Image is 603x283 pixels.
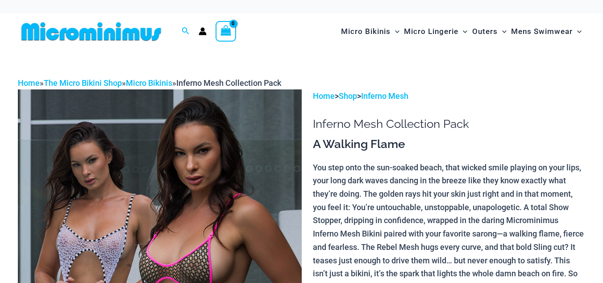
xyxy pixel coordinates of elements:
[573,20,582,43] span: Menu Toggle
[18,78,40,88] a: Home
[337,17,585,46] nav: Site Navigation
[509,18,584,45] a: Mens SwimwearMenu ToggleMenu Toggle
[511,20,573,43] span: Mens Swimwear
[313,89,585,103] p: > >
[18,21,165,42] img: MM SHOP LOGO FLAT
[404,20,458,43] span: Micro Lingerie
[18,78,281,88] span: » » »
[313,137,585,152] h3: A Walking Flame
[126,78,172,88] a: Micro Bikinis
[391,20,399,43] span: Menu Toggle
[339,18,402,45] a: Micro BikinisMenu ToggleMenu Toggle
[458,20,467,43] span: Menu Toggle
[498,20,507,43] span: Menu Toggle
[182,26,190,37] a: Search icon link
[199,27,207,35] a: Account icon link
[341,20,391,43] span: Micro Bikinis
[216,21,236,42] a: View Shopping Cart, empty
[313,117,585,131] h1: Inferno Mesh Collection Pack
[44,78,122,88] a: The Micro Bikini Shop
[339,91,357,101] a: Shop
[402,18,470,45] a: Micro LingerieMenu ToggleMenu Toggle
[470,18,509,45] a: OutersMenu ToggleMenu Toggle
[361,91,408,101] a: Inferno Mesh
[313,91,335,101] a: Home
[176,78,281,88] span: Inferno Mesh Collection Pack
[472,20,498,43] span: Outers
